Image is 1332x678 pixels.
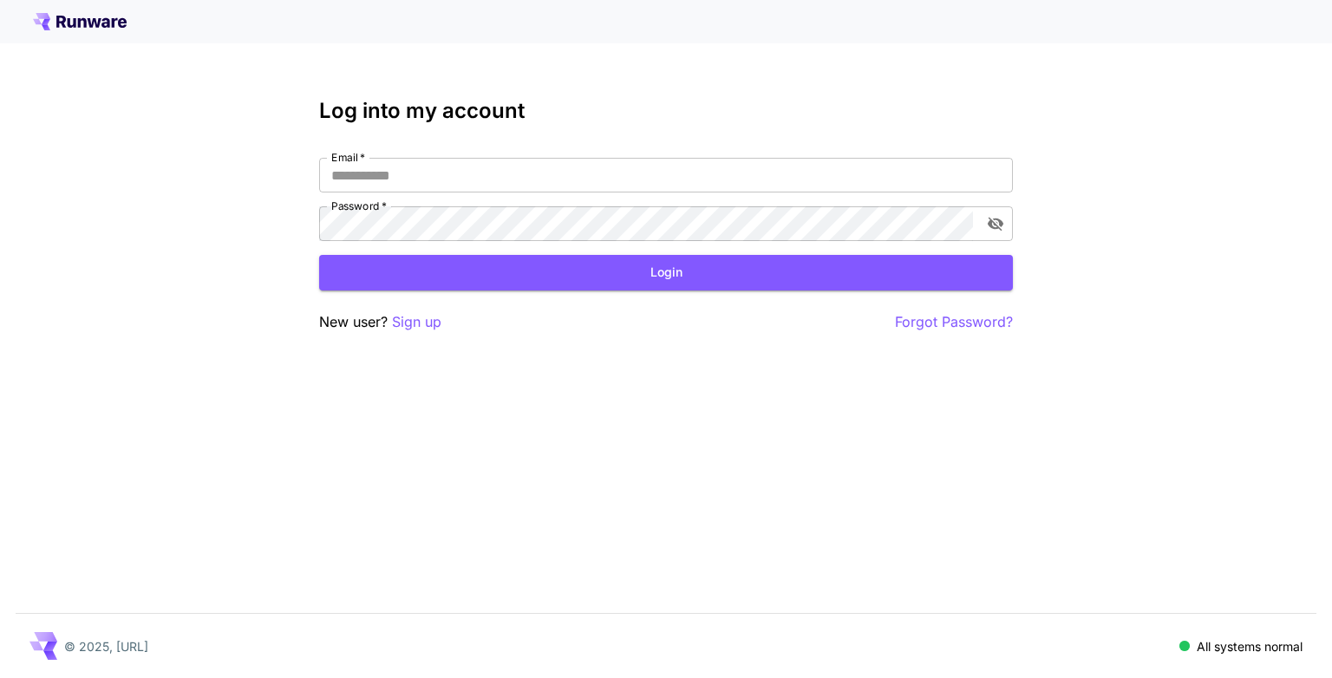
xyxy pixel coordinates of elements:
p: All systems normal [1197,637,1303,655]
p: New user? [319,311,441,333]
label: Email [331,150,365,165]
button: toggle password visibility [980,208,1011,239]
button: Sign up [392,311,441,333]
button: Login [319,255,1013,290]
button: Forgot Password? [895,311,1013,333]
label: Password [331,199,387,213]
p: © 2025, [URL] [64,637,148,655]
h3: Log into my account [319,99,1013,123]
